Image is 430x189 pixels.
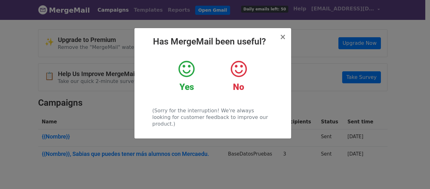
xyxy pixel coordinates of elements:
[179,82,194,92] strong: Yes
[399,159,430,189] iframe: Chat Widget
[280,33,286,41] button: Close
[139,36,286,47] h2: Has MergeMail been useful?
[165,60,208,92] a: Yes
[217,60,260,92] a: No
[280,32,286,41] span: ×
[233,82,244,92] strong: No
[152,107,273,127] p: (Sorry for the interruption! We're always looking for customer feedback to improve our product.)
